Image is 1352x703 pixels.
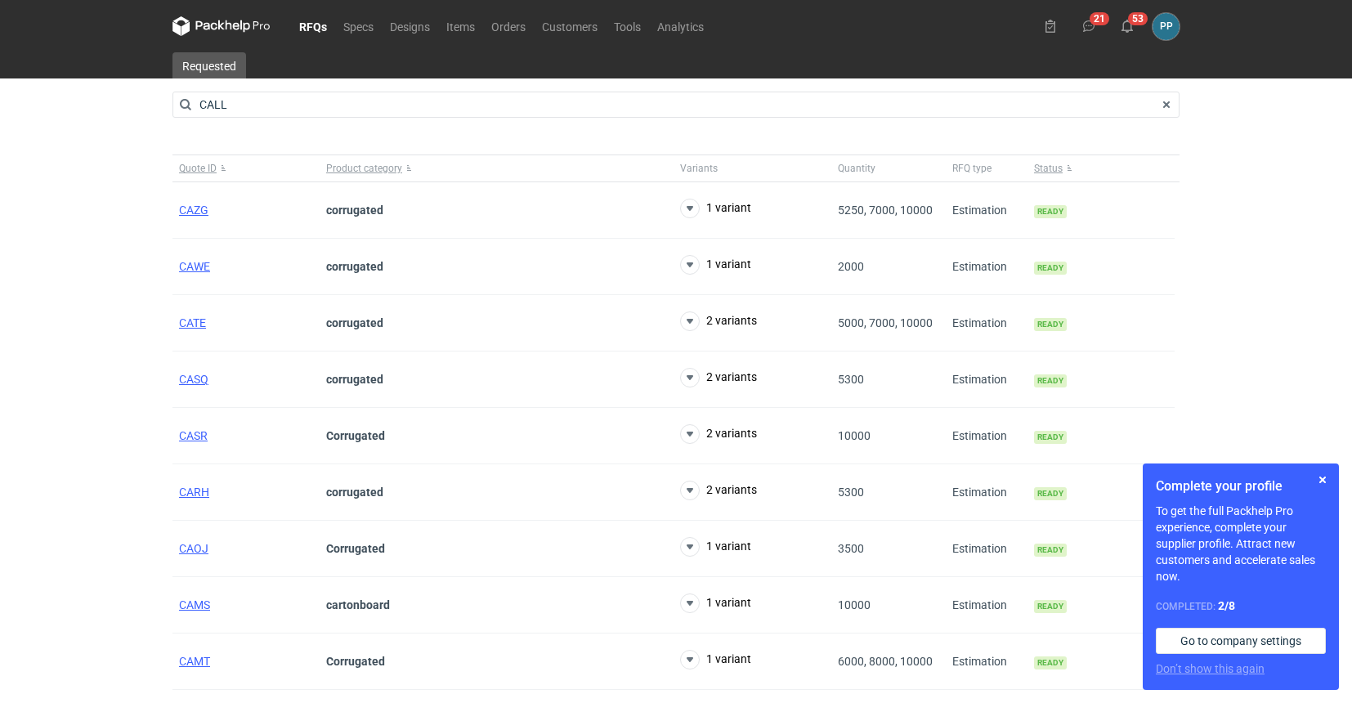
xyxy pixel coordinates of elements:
strong: 2 / 8 [1218,599,1235,612]
strong: Corrugated [326,429,385,442]
a: Orders [483,16,534,36]
span: 5250, 7000, 10000 [838,204,933,217]
span: Ready [1034,374,1067,387]
a: CASQ [179,373,208,386]
button: 1 variant [680,199,751,218]
p: To get the full Packhelp Pro experience, complete your supplier profile. Attract new customers an... [1156,503,1326,584]
strong: cartonboard [326,598,390,611]
a: CAMS [179,598,210,611]
div: Estimation [946,634,1027,690]
span: Ready [1034,205,1067,218]
button: 1 variant [680,650,751,669]
div: Estimation [946,295,1027,351]
a: CASR [179,429,208,442]
span: 10000 [838,598,871,611]
strong: corrugated [326,486,383,499]
div: Estimation [946,577,1027,634]
a: Items [438,16,483,36]
div: Estimation [946,182,1027,239]
span: Ready [1034,487,1067,500]
div: Completed: [1156,598,1326,615]
button: Don’t show this again [1156,660,1265,677]
strong: corrugated [326,373,383,386]
strong: Corrugated [326,655,385,668]
a: Tools [606,16,649,36]
button: 53 [1114,13,1140,39]
a: Specs [335,16,382,36]
a: CARH [179,486,209,499]
button: 1 variant [680,537,751,557]
span: 3500 [838,542,864,555]
strong: corrugated [326,316,383,329]
span: Quote ID [179,162,217,175]
span: 5300 [838,373,864,386]
span: RFQ type [952,162,992,175]
a: Customers [534,16,606,36]
strong: corrugated [326,204,383,217]
h1: Complete your profile [1156,477,1326,496]
span: 2000 [838,260,864,273]
div: Estimation [946,239,1027,295]
span: Status [1034,162,1063,175]
span: Ready [1034,600,1067,613]
a: Requested [172,52,246,78]
div: Paweł Puch [1153,13,1180,40]
div: Estimation [946,521,1027,577]
a: Go to company settings [1156,628,1326,654]
div: Estimation [946,408,1027,464]
button: Product category [320,155,674,181]
span: Variants [680,162,718,175]
span: Ready [1034,544,1067,557]
button: 1 variant [680,593,751,613]
span: 10000 [838,429,871,442]
span: 5300 [838,486,864,499]
button: 2 variants [680,481,757,500]
button: 2 variants [680,368,757,387]
button: Quote ID [172,155,320,181]
div: Estimation [946,464,1027,521]
span: 5000, 7000, 10000 [838,316,933,329]
a: RFQs [291,16,335,36]
span: Quantity [838,162,875,175]
a: CAZG [179,204,208,217]
a: CAMT [179,655,210,668]
button: PP [1153,13,1180,40]
button: 1 variant [680,255,751,275]
a: Designs [382,16,438,36]
a: Analytics [649,16,712,36]
a: CAWE [179,260,210,273]
button: 2 variants [680,424,757,444]
button: 2 variants [680,311,757,331]
button: Status [1027,155,1175,181]
span: Ready [1034,262,1067,275]
div: Estimation [946,351,1027,408]
strong: Corrugated [326,542,385,555]
span: Ready [1034,318,1067,331]
button: Skip for now [1313,470,1332,490]
span: 6000, 8000, 10000 [838,655,933,668]
span: Ready [1034,656,1067,669]
a: CAOJ [179,542,208,555]
button: 21 [1076,13,1102,39]
a: CATE [179,316,206,329]
span: Ready [1034,431,1067,444]
span: Product category [326,162,402,175]
svg: Packhelp Pro [172,16,271,36]
strong: corrugated [326,260,383,273]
